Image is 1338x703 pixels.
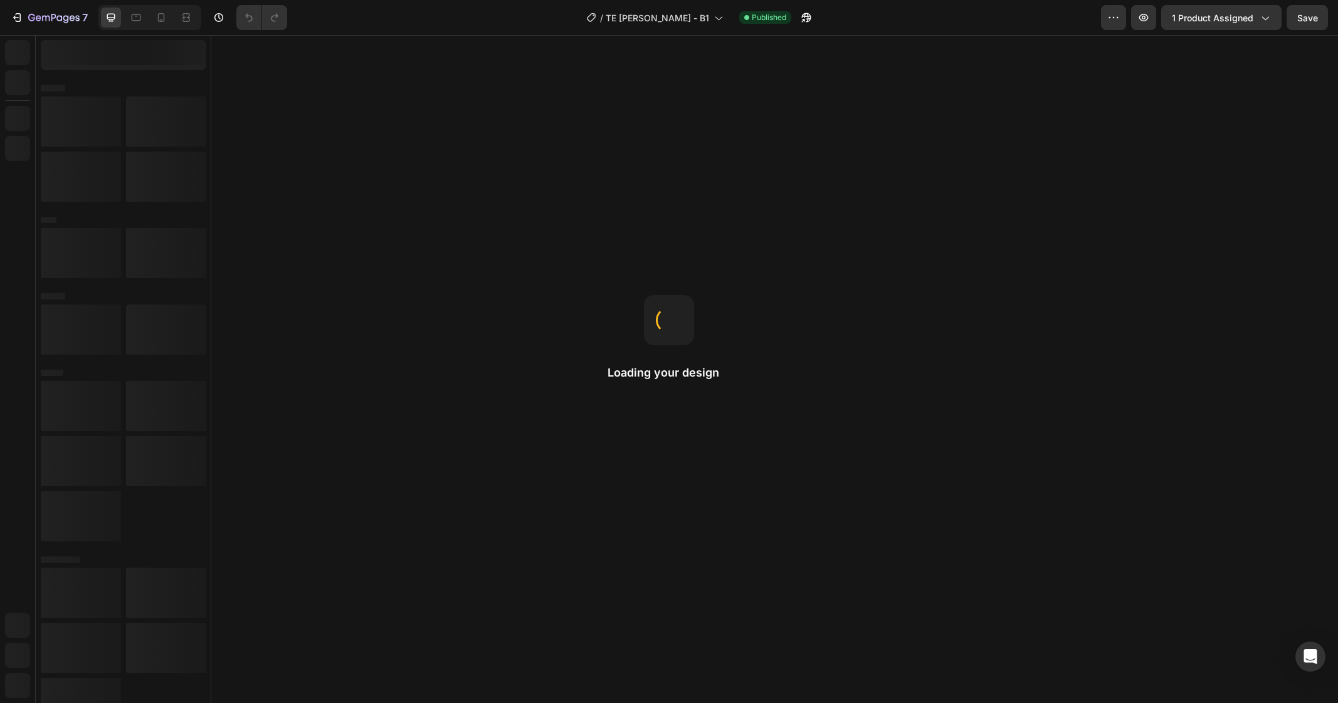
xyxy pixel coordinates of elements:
span: / [600,11,603,24]
div: Undo/Redo [236,5,287,30]
p: 7 [82,10,88,25]
button: 7 [5,5,93,30]
h2: Loading your design [608,365,730,380]
button: Save [1287,5,1328,30]
div: Open Intercom Messenger [1295,642,1325,672]
button: 1 product assigned [1161,5,1282,30]
span: 1 product assigned [1172,11,1253,24]
span: Save [1297,13,1318,23]
span: Published [752,12,786,23]
span: TE [PERSON_NAME] - B1 [606,11,709,24]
